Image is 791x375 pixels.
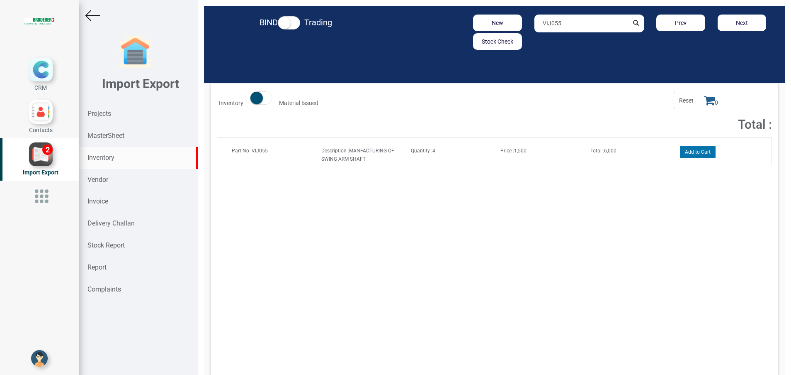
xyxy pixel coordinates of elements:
[119,35,152,69] img: garage-closed.png
[590,148,616,154] span: 6,000
[279,100,318,106] strong: Material Issued
[87,219,135,227] strong: Delivery Challan
[597,118,772,131] h2: Total :
[232,148,268,154] span: VIJ055
[500,148,527,154] span: 1,500
[87,132,124,140] strong: MasterSheet
[674,92,699,109] span: Reset
[590,148,604,154] strong: Total :
[87,197,108,205] strong: Invoice
[699,92,723,109] span: 0
[534,15,629,32] input: Search by product
[219,100,243,106] strong: Inventory
[232,148,252,154] strong: Part No :
[321,148,349,154] strong: Description :
[304,17,332,27] strong: Trading
[87,263,107,271] strong: Report
[87,176,108,184] strong: Vendor
[321,148,394,162] span: MANFACTURING OF SWING ARM SHAFT
[87,110,111,118] strong: Projects
[87,154,114,162] strong: Inventory
[411,148,435,154] span: 4
[42,145,53,155] div: 2
[87,285,121,293] strong: Complaints
[87,241,125,249] strong: Stock Report
[500,148,514,154] strong: Price :
[656,15,705,31] button: Prev
[680,146,716,158] button: Add to Cart
[411,148,432,154] strong: Quantity :
[260,17,278,27] strong: BIND
[473,33,522,50] button: Stock Check
[473,15,522,31] button: New
[102,76,179,91] b: Import Export
[34,84,47,91] span: CRM
[23,169,58,176] span: Import Export
[29,127,53,133] span: Contacts
[718,15,766,31] button: Next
